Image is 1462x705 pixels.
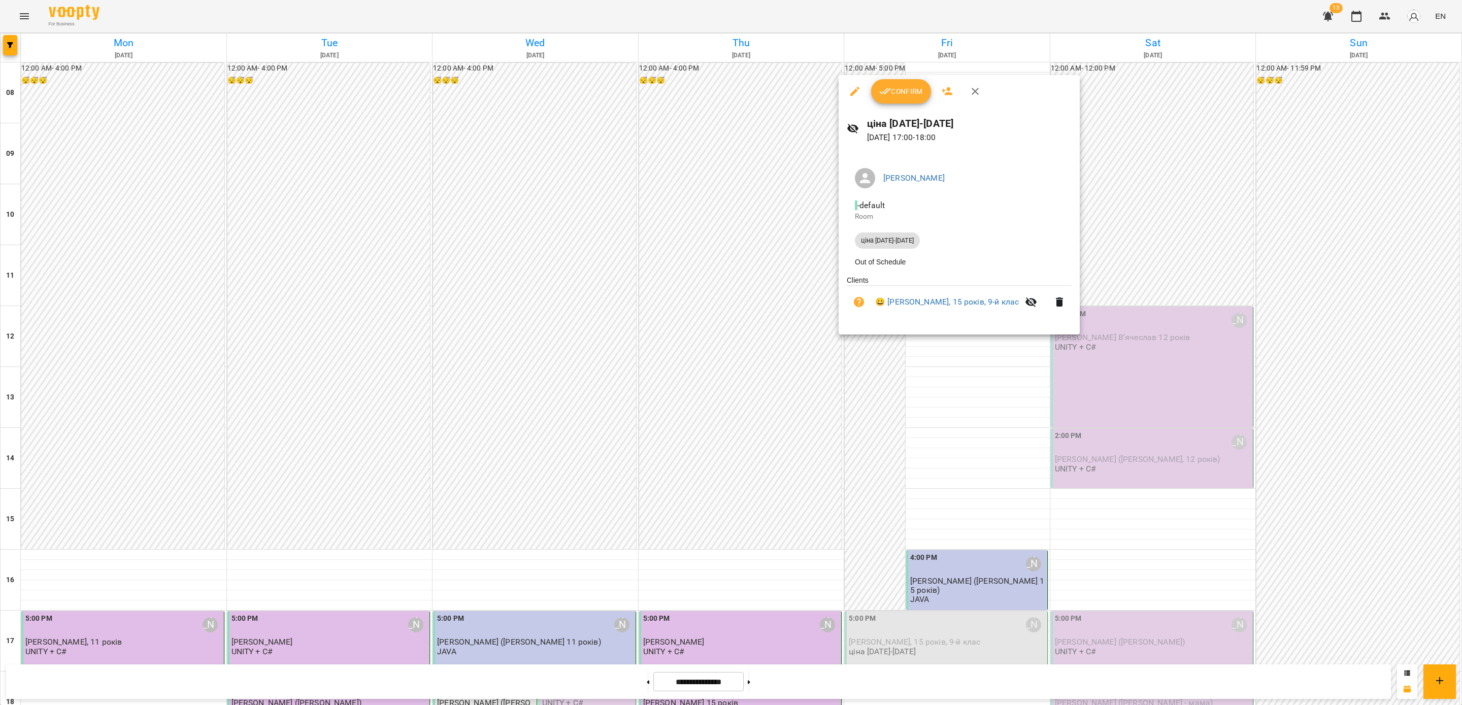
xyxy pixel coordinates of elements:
button: Confirm [871,79,931,104]
button: Unpaid. Bill the attendance? [847,290,871,314]
a: 😀 [PERSON_NAME], 15 років, 9-й клас [875,296,1019,308]
span: - default [855,200,887,210]
a: [PERSON_NAME] [883,173,945,183]
span: Confirm [879,85,923,97]
span: ціна [DATE]-[DATE] [855,236,920,245]
li: Out of Schedule [847,253,1072,271]
p: Room [855,212,1064,222]
ul: Clients [847,275,1072,322]
p: [DATE] 17:00 - 18:00 [867,131,1072,144]
h6: ціна [DATE]-[DATE] [867,116,1072,131]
